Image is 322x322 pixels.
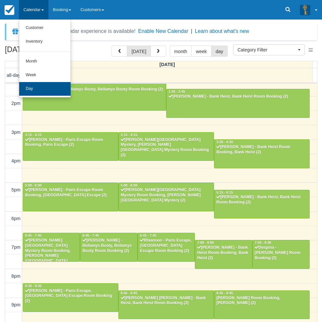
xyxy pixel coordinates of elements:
[121,291,137,295] span: 8:45 - 9:45
[19,55,71,68] a: Month
[82,234,99,237] span: 6:45 - 7:45
[214,190,310,218] a: 5:15 - 6:15[PERSON_NAME] - Bank Heist, Bank Heist Room Booking (2)
[23,132,118,161] a: 3:15 - 4:15[PERSON_NAME] - Paris Escape Room Booking, Paris Escape (2)
[168,94,308,99] div: [PERSON_NAME] - Bank Heist, Bank Heist Room Booking (2)
[195,240,252,269] a: 7:00 - 8:00[PERSON_NAME] - Bank Heist Room Booking, Bank Heist (2)
[233,44,305,55] button: Category Filter
[138,28,188,35] button: Enable New Calendar
[23,233,80,261] a: 6:45 - 7:45[PERSON_NAME][GEOGRAPHIC_DATA] Mystery Room Booking, [PERSON_NAME][GEOGRAPHIC_DATA] My...
[191,46,211,57] button: week
[120,188,212,203] div: [PERSON_NAME][GEOGRAPHIC_DATA] Mystery Room Booking, [PERSON_NAME][GEOGRAPHIC_DATA] Mystery (2)
[191,28,192,34] span: |
[25,133,42,137] span: 3:15 - 4:15
[25,87,164,92] div: [PERSON_NAME] - Bellamys Booty, Bellamys Booty Room Booking (2)
[25,188,116,198] div: [PERSON_NAME] - Paris Escape Room Booking, [GEOGRAPHIC_DATA] Escape (2)
[216,195,308,205] div: [PERSON_NAME] - Bank Heist, Bank Heist Room Booking (2)
[120,137,212,158] div: [PERSON_NAME][GEOGRAPHIC_DATA] Mystery, [PERSON_NAME][GEOGRAPHIC_DATA] Mystery Room Booking (2)
[121,184,137,187] span: 5:00 - 6:00
[19,82,71,96] a: Day
[121,133,137,137] span: 3:15 - 4:15
[11,245,20,250] span: 7pm
[25,284,42,288] span: 8:30 - 9:30
[25,238,78,269] div: [PERSON_NAME][GEOGRAPHIC_DATA] Mystery Room Booking, [PERSON_NAME][GEOGRAPHIC_DATA] Mystery (2)
[254,245,308,261] div: Despina - [PERSON_NAME] Room Booking (2)
[80,233,137,261] a: 6:45 - 7:45[PERSON_NAME] - Bellamys Booty, Bellamys Booty Room Booking (2)
[166,89,310,118] a: 1:45 - 2:45[PERSON_NAME] - Bank Heist, Bank Heist Room Booking (2)
[19,21,71,35] a: Customer
[255,241,271,245] span: 7:00 - 8:00
[120,296,212,306] div: [PERSON_NAME] [PERSON_NAME] - Bank Heist, Bank Heist Room Booking (2)
[127,46,151,57] button: [DATE]
[11,101,20,106] span: 2pm
[237,47,296,53] span: Category Filter
[82,238,135,254] div: [PERSON_NAME] - Bellamys Booty, Bellamys Booty Room Booking (2)
[22,27,136,35] div: A new Booking Calendar experience is available!
[216,296,308,306] div: [PERSON_NAME] Room Booking, [PERSON_NAME] (2)
[170,46,192,57] button: month
[300,5,310,15] img: A3
[140,234,156,237] span: 6:45 - 7:45
[252,240,310,269] a: 7:00 - 8:00Despina - [PERSON_NAME] Room Booking (2)
[7,73,20,78] span: all-day
[216,291,233,295] span: 8:45 - 9:45
[118,183,214,211] a: 5:00 - 6:00[PERSON_NAME][GEOGRAPHIC_DATA] Mystery Room Booking, [PERSON_NAME][GEOGRAPHIC_DATA] My...
[11,273,20,279] span: 8pm
[214,139,310,168] a: 3:30 - 4:30[PERSON_NAME] - Bank Heist Room Booking, Bank Heist (2)
[216,140,233,144] span: 3:30 - 4:30
[19,35,71,49] a: Inventory
[118,132,214,161] a: 3:15 - 4:15[PERSON_NAME][GEOGRAPHIC_DATA] Mystery, [PERSON_NAME][GEOGRAPHIC_DATA] Mystery Room Bo...
[211,46,228,57] button: day
[214,290,310,319] a: 8:45 - 9:45[PERSON_NAME] Room Booking, [PERSON_NAME] (2)
[195,28,249,34] a: Learn about what's new
[138,233,195,261] a: 6:45 - 7:45Rhiannon - Paris Escape, [GEOGRAPHIC_DATA] Escape Room Booking (2)
[11,158,20,163] span: 4pm
[11,302,20,307] span: 9pm
[11,130,20,135] span: 3pm
[5,5,14,15] img: checkfront-main-nav-mini-logo.png
[159,62,175,67] span: [DATE]
[168,90,185,93] span: 1:45 - 2:45
[216,145,308,155] div: [PERSON_NAME] - Bank Heist Room Booking, Bank Heist (2)
[216,191,233,194] span: 5:15 - 6:15
[25,137,116,148] div: [PERSON_NAME] - Paris Escape Room Booking, Paris Escape (2)
[25,234,42,237] span: 6:45 - 7:45
[5,46,87,58] h2: [DATE]
[197,245,250,261] div: [PERSON_NAME] - Bank Heist Room Booking, Bank Heist (2)
[23,283,118,312] a: 8:30 - 9:30[PERSON_NAME] - Paris Escape, [GEOGRAPHIC_DATA] Escape Room Booking (2)
[11,216,20,221] span: 6pm
[197,241,214,245] span: 7:00 - 8:00
[25,184,42,187] span: 5:00 - 6:00
[19,68,71,82] a: Week
[23,82,166,110] a: 1:30 - 2:30[PERSON_NAME] - Bellamys Booty, Bellamys Booty Room Booking (2)
[23,183,118,211] a: 5:00 - 6:00[PERSON_NAME] - Paris Escape Room Booking, [GEOGRAPHIC_DATA] Escape (2)
[118,290,214,319] a: 8:45 - 9:45[PERSON_NAME] [PERSON_NAME] - Bank Heist, Bank Heist Room Booking (2)
[19,20,71,98] ul: Calendar
[25,288,116,304] div: [PERSON_NAME] - Paris Escape, [GEOGRAPHIC_DATA] Escape Room Booking (2)
[140,238,193,254] div: Rhiannon - Paris Escape, [GEOGRAPHIC_DATA] Escape Room Booking (2)
[11,187,20,192] span: 5pm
